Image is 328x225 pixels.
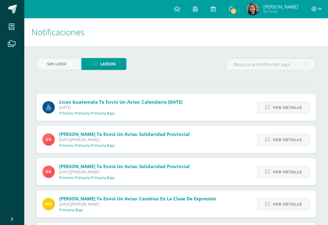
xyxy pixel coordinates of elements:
a: Sin leer(1) [36,58,81,70]
input: Busca una notificación aquí [226,58,316,70]
img: b41cd0bd7c5dca2e84b8bd7996f0ae72.png [43,101,55,113]
span: [PERSON_NAME] te envió un aviso: Solidaridad Provincial [59,131,190,137]
p: Primaria Baja [59,208,83,213]
span: [DATE][PERSON_NAME] [59,137,190,142]
span: [PERSON_NAME] te envió un aviso: Cambios en la clase de expresión [59,196,216,202]
span: Mi Perfil [263,9,298,14]
span: Ver detalle [273,102,302,113]
span: Ver detalle [273,199,302,210]
span: [DATE][PERSON_NAME] [59,169,190,175]
span: (1) [69,58,73,70]
p: Primero Primaria Primaria Baja [59,143,114,148]
span: [DATE][PERSON_NAME] [59,202,216,207]
p: Primero Primaria Primaria Baja [59,111,114,116]
span: [PERSON_NAME] [263,4,298,10]
span: Notificaciones [32,26,84,38]
span: [PERSON_NAME] te envió un aviso: Solidaridad Provincial [59,163,190,169]
span: Liceo Guatemala te envió un aviso: Calendario [DATE] [59,99,183,105]
img: c775add7dc6792c23dd87ebccd1d30af.png [247,3,259,15]
img: 4679c9c19acd2f2425bfd4ab82824cc9.png [43,198,55,210]
p: Primero Primaria Primaria Baja [59,175,114,180]
span: 1 [230,8,237,15]
span: Ver detalle [273,134,302,145]
span: Leídos [100,58,116,70]
span: Sin leer [47,58,66,70]
span: Ver detalle [273,166,302,178]
img: ed9d0f9ada1ed51f1affca204018d046.png [43,133,55,146]
a: Leídos [81,58,126,70]
img: ed9d0f9ada1ed51f1affca204018d046.png [43,166,55,178]
span: [DATE] [59,105,183,110]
